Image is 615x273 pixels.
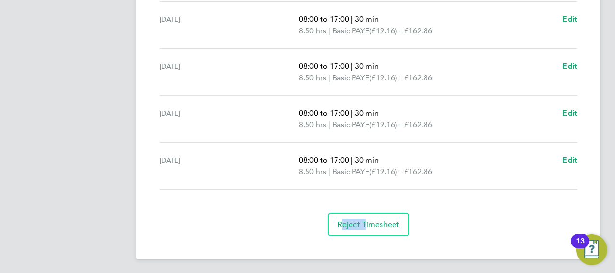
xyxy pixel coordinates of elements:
[355,15,379,24] span: 30 min
[351,15,353,24] span: |
[576,241,585,254] div: 13
[328,26,330,35] span: |
[332,166,369,178] span: Basic PAYE
[562,15,577,24] span: Edit
[355,155,379,165] span: 30 min
[299,108,349,118] span: 08:00 to 17:00
[404,167,432,176] span: £162.86
[328,120,330,129] span: |
[351,61,353,71] span: |
[562,61,577,71] span: Edit
[369,120,404,129] span: (£19.16) =
[299,167,326,176] span: 8.50 hrs
[562,108,577,118] span: Edit
[299,120,326,129] span: 8.50 hrs
[355,108,379,118] span: 30 min
[404,26,432,35] span: £162.86
[160,107,299,131] div: [DATE]
[332,72,369,84] span: Basic PAYE
[562,154,577,166] a: Edit
[299,26,326,35] span: 8.50 hrs
[299,73,326,82] span: 8.50 hrs
[562,107,577,119] a: Edit
[160,154,299,178] div: [DATE]
[299,15,349,24] span: 08:00 to 17:00
[369,167,404,176] span: (£19.16) =
[404,73,432,82] span: £162.86
[576,234,607,265] button: Open Resource Center, 13 new notifications
[562,14,577,25] a: Edit
[562,155,577,165] span: Edit
[351,108,353,118] span: |
[355,61,379,71] span: 30 min
[369,73,404,82] span: (£19.16) =
[404,120,432,129] span: £162.86
[369,26,404,35] span: (£19.16) =
[299,155,349,165] span: 08:00 to 17:00
[328,167,330,176] span: |
[562,61,577,72] a: Edit
[351,155,353,165] span: |
[328,213,410,236] button: Reject Timesheet
[328,73,330,82] span: |
[332,25,369,37] span: Basic PAYE
[337,220,400,229] span: Reject Timesheet
[160,61,299,84] div: [DATE]
[160,14,299,37] div: [DATE]
[332,119,369,131] span: Basic PAYE
[299,61,349,71] span: 08:00 to 17:00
